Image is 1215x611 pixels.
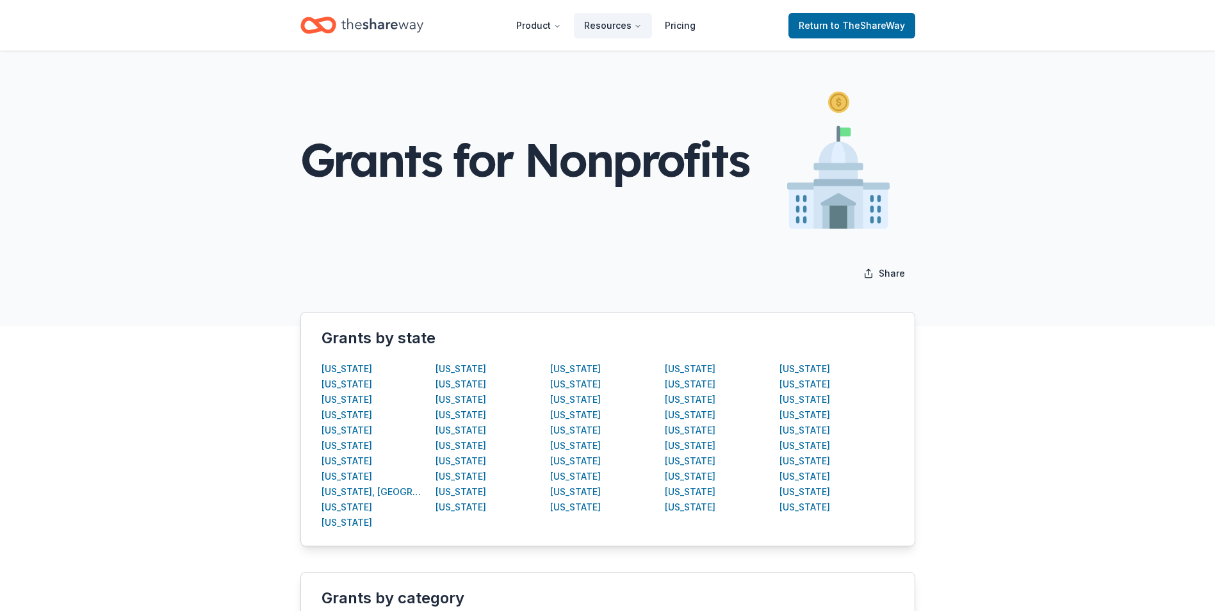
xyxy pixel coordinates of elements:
button: [US_STATE], [GEOGRAPHIC_DATA] [322,484,425,500]
button: [US_STATE] [550,500,601,515]
button: [US_STATE] [550,438,601,453]
button: [US_STATE] [436,469,486,484]
button: [US_STATE] [779,423,830,438]
span: Return [799,18,905,33]
button: [US_STATE] [436,500,486,515]
button: Product [506,13,571,38]
button: [US_STATE] [322,377,372,392]
button: [US_STATE] [665,500,715,515]
button: [US_STATE] [322,438,372,453]
nav: Main [506,10,706,40]
button: [US_STATE] [779,500,830,515]
button: [US_STATE] [665,361,715,377]
span: to TheShareWay [831,20,905,31]
div: [US_STATE] [322,500,372,515]
button: [US_STATE] [322,361,372,377]
button: [US_STATE] [436,407,486,423]
button: [US_STATE] [322,515,372,530]
button: [US_STATE] [665,392,715,407]
button: Resources [574,13,652,38]
button: [US_STATE] [665,469,715,484]
button: [US_STATE] [550,469,601,484]
button: [US_STATE] [436,453,486,469]
div: Grants by category [322,588,894,608]
button: [US_STATE] [436,438,486,453]
button: [US_STATE] [550,392,601,407]
button: [US_STATE] [665,377,715,392]
button: [US_STATE] [779,469,830,484]
button: [US_STATE] [436,484,486,500]
button: [US_STATE] [550,407,601,423]
div: [US_STATE] [665,484,715,500]
button: [US_STATE] [779,377,830,392]
div: [US_STATE] [779,361,830,377]
button: [US_STATE] [436,392,486,407]
button: [US_STATE] [779,453,830,469]
div: [US_STATE] [665,407,715,423]
a: Pricing [655,13,706,38]
button: [US_STATE] [322,453,372,469]
button: [US_STATE] [779,407,830,423]
button: [US_STATE] [436,377,486,392]
button: [US_STATE] [322,392,372,407]
span: Share [879,266,905,281]
div: Grants by state [322,328,894,348]
button: Share [853,261,915,286]
img: Illustration for popular page [787,92,890,229]
button: [US_STATE] [436,361,486,377]
button: [US_STATE] [322,469,372,484]
button: [US_STATE] [779,392,830,407]
button: [US_STATE] [322,407,372,423]
button: [US_STATE] [779,484,830,500]
button: [US_STATE] [665,438,715,453]
button: [US_STATE] [322,423,372,438]
button: [US_STATE] [550,423,601,438]
button: [US_STATE] [436,423,486,438]
button: [US_STATE] [550,484,601,500]
a: Returnto TheShareWay [788,13,915,38]
button: [US_STATE] [779,438,830,453]
button: [US_STATE] [550,377,601,392]
button: [US_STATE] [665,453,715,469]
button: [US_STATE] [665,423,715,438]
a: Home [300,10,423,40]
button: [US_STATE] [550,361,601,377]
